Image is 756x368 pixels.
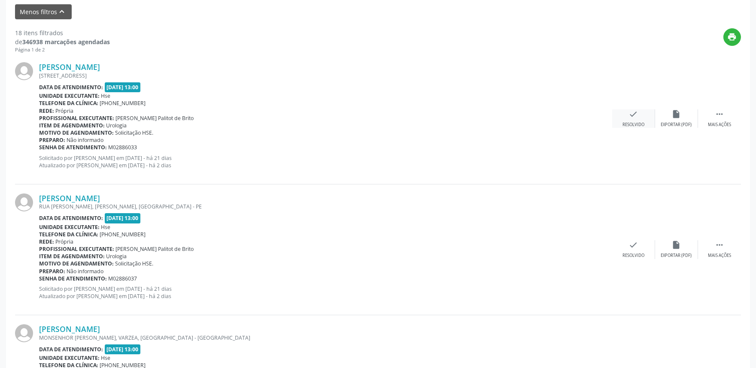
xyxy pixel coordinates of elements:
[101,223,111,231] span: Hse
[39,107,54,115] b: Rede:
[115,129,154,136] span: Solicitação HSE.
[116,115,194,122] span: [PERSON_NAME] Palitot de Brito
[39,92,100,100] b: Unidade executante:
[39,193,100,203] a: [PERSON_NAME]
[105,82,141,92] span: [DATE] 13:00
[109,275,137,282] span: M02886037
[39,324,100,334] a: [PERSON_NAME]
[39,154,612,169] p: Solicitado por [PERSON_NAME] em [DATE] - há 21 dias Atualizado por [PERSON_NAME] em [DATE] - há 2...
[39,136,65,144] b: Preparo:
[101,92,111,100] span: Hse
[39,115,114,122] b: Profissional executante:
[15,28,110,37] div: 18 itens filtrados
[15,193,33,211] img: img
[629,240,638,250] i: check
[67,268,104,275] span: Não informado
[39,72,612,79] div: [STREET_ADDRESS]
[39,260,114,267] b: Motivo de agendamento:
[101,354,111,362] span: Hse
[15,4,72,19] button: Menos filtroskeyboard_arrow_up
[708,122,731,128] div: Mais ações
[56,238,74,245] span: Própria
[672,109,681,119] i: insert_drive_file
[56,107,74,115] span: Própria
[105,344,141,354] span: [DATE] 13:00
[661,253,692,259] div: Exportar (PDF)
[58,7,67,16] i: keyboard_arrow_up
[39,253,105,260] b: Item de agendamento:
[622,253,644,259] div: Resolvido
[39,129,114,136] b: Motivo de agendamento:
[715,109,724,119] i: 
[109,144,137,151] span: M02886033
[622,122,644,128] div: Resolvido
[39,334,612,341] div: MONSENHOR [PERSON_NAME], VARZEA, [GEOGRAPHIC_DATA] - [GEOGRAPHIC_DATA]
[39,144,107,151] b: Senha de atendimento:
[115,260,154,267] span: Solicitação HSE.
[116,245,194,253] span: [PERSON_NAME] Palitot de Brito
[15,62,33,80] img: img
[105,213,141,223] span: [DATE] 13:00
[728,32,737,42] i: print
[100,231,146,238] span: [PHONE_NUMBER]
[39,100,98,107] b: Telefone da clínica:
[672,240,681,250] i: insert_drive_file
[39,231,98,238] b: Telefone da clínica:
[39,268,65,275] b: Preparo:
[22,38,110,46] strong: 346938 marcações agendadas
[15,324,33,342] img: img
[715,240,724,250] i: 
[15,46,110,54] div: Página 1 de 2
[39,223,100,231] b: Unidade executante:
[629,109,638,119] i: check
[39,275,107,282] b: Senha de atendimento:
[39,122,105,129] b: Item de agendamento:
[708,253,731,259] div: Mais ações
[39,245,114,253] b: Profissional executante:
[39,238,54,245] b: Rede:
[39,354,100,362] b: Unidade executante:
[661,122,692,128] div: Exportar (PDF)
[39,62,100,72] a: [PERSON_NAME]
[39,346,103,353] b: Data de atendimento:
[100,100,146,107] span: [PHONE_NUMBER]
[39,214,103,222] b: Data de atendimento:
[39,84,103,91] b: Data de atendimento:
[106,253,127,260] span: Urologia
[39,203,612,210] div: RUA [PERSON_NAME], [PERSON_NAME], [GEOGRAPHIC_DATA] - PE
[67,136,104,144] span: Não informado
[39,285,612,300] p: Solicitado por [PERSON_NAME] em [DATE] - há 21 dias Atualizado por [PERSON_NAME] em [DATE] - há 2...
[723,28,741,46] button: print
[106,122,127,129] span: Urologia
[15,37,110,46] div: de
